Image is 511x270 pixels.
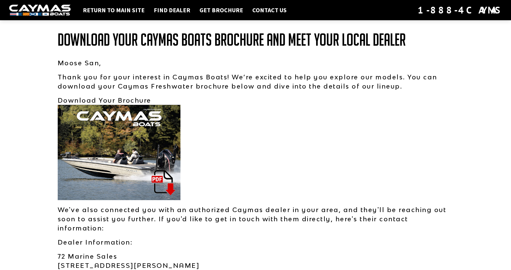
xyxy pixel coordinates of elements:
a: Return to main site [80,6,148,14]
h1: Download Your Caymas Boats Brochure and Meet Your Local Dealer [58,31,454,49]
a: Get Brochure [196,6,246,14]
strong: Dealer Information: [58,238,133,246]
strong: Download Your Brochure [58,97,151,104]
a: Download brochure [58,148,180,155]
div: 1-888-4CAYMAS [418,3,502,17]
p: Moose San, [58,58,454,67]
p: We've also connected you with an authorized Caymas dealer in your area, and they'll be reaching o... [58,205,454,233]
img: Caymas-Freshwater-2024.jpg [58,105,180,200]
a: Contact Us [249,6,290,14]
p: Thank you for your interest in Caymas Boats! We’re excited to help you explore our models. You ca... [58,72,454,91]
img: white-logo-c9c8dbefe5ff5ceceb0f0178aa75bf4bb51f6bca0971e226c86eb53dfe498488.png [9,5,71,16]
a: Find Dealer [151,6,193,14]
